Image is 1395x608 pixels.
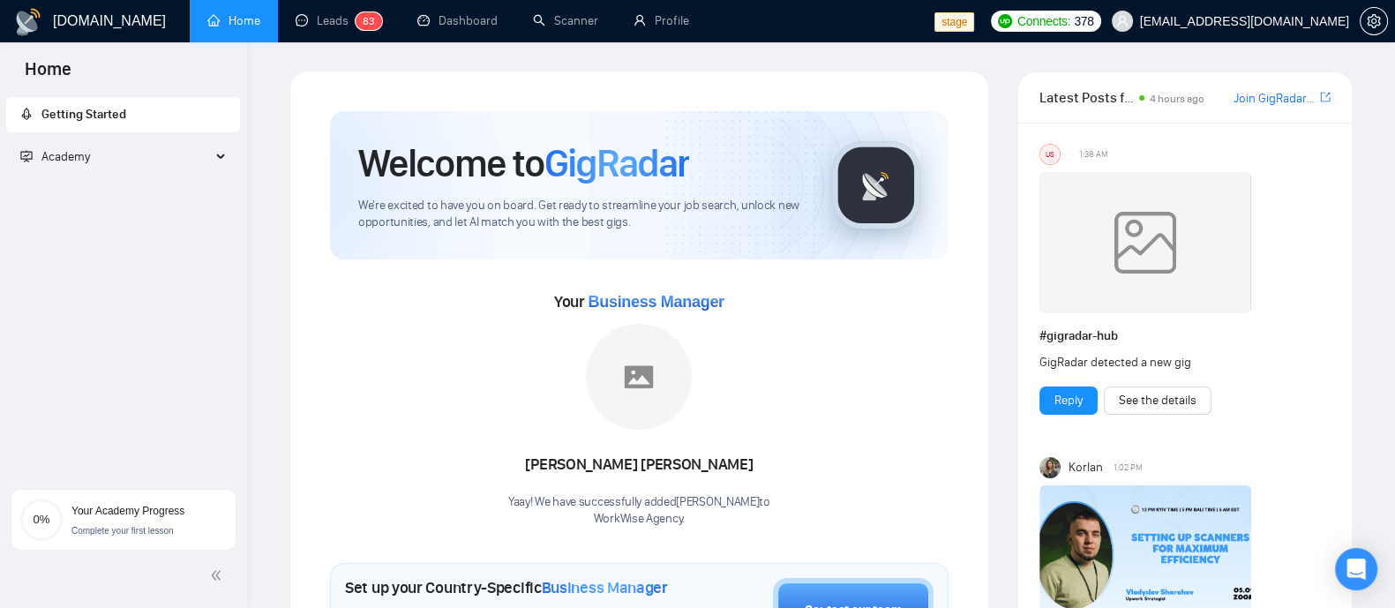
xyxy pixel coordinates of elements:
[1068,458,1102,477] span: Korlan
[14,8,42,36] img: logo
[1234,89,1316,109] a: Join GigRadar Slack Community
[1039,387,1098,415] button: Reply
[1114,460,1143,476] span: 1:02 PM
[1119,391,1196,410] a: See the details
[998,14,1012,28] img: upwork-logo.png
[508,511,770,528] p: WorkWise Agency .
[20,108,33,120] span: rocket
[356,12,382,30] sup: 83
[358,198,804,231] span: We're excited to have you on board. Get ready to streamline your job search, unlock new opportuni...
[210,567,228,584] span: double-left
[1054,391,1083,410] a: Reply
[369,15,375,27] span: 3
[1079,146,1108,162] span: 1:38 AM
[1320,90,1331,104] span: export
[1360,7,1388,35] button: setting
[1040,145,1060,164] div: US
[554,292,724,312] span: Your
[20,149,90,164] span: Academy
[207,13,260,28] a: homeHome
[1039,457,1061,478] img: Korlan
[1104,387,1211,415] button: See the details
[1039,327,1331,346] h1: # gigradar-hub
[586,324,692,430] img: placeholder.png
[832,141,920,229] img: gigradar-logo.png
[1360,14,1388,28] a: setting
[71,505,184,517] span: Your Academy Progress
[417,13,498,28] a: dashboardDashboard
[1039,86,1134,109] span: Latest Posts from the GigRadar Community
[1039,353,1272,372] div: GigRadar detected a new gig
[634,13,689,28] a: userProfile
[11,56,86,94] span: Home
[1150,93,1204,105] span: 4 hours ago
[533,13,598,28] a: searchScanner
[508,450,770,480] div: [PERSON_NAME] [PERSON_NAME]
[542,578,668,597] span: Business Manager
[20,514,63,525] span: 0%
[345,578,668,597] h1: Set up your Country-Specific
[20,150,33,162] span: fund-projection-screen
[358,139,689,187] h1: Welcome to
[6,97,240,132] li: Getting Started
[1017,11,1070,31] span: Connects:
[71,526,174,536] span: Complete your first lesson
[508,494,770,528] div: Yaay! We have successfully added [PERSON_NAME] to
[1116,15,1129,27] span: user
[1335,548,1377,590] div: Open Intercom Messenger
[296,13,382,28] a: messageLeads83
[588,293,724,311] span: Business Manager
[544,139,689,187] span: GigRadar
[41,107,126,122] span: Getting Started
[1320,89,1331,106] a: export
[1361,14,1387,28] span: setting
[1039,172,1251,313] img: weqQh+iSagEgQAAAABJRU5ErkJggg==
[1074,11,1093,31] span: 378
[363,15,369,27] span: 8
[934,12,974,32] span: stage
[41,149,90,164] span: Academy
